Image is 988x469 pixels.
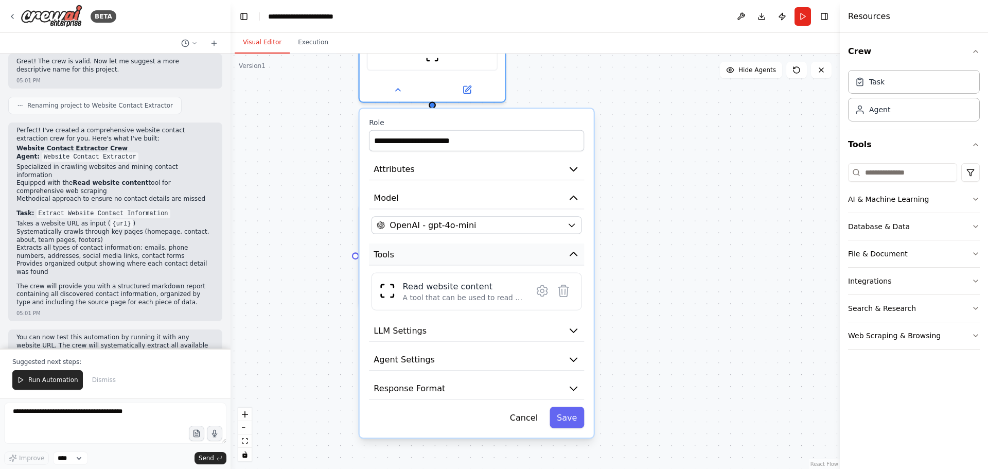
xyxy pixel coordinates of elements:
span: Renaming project to Website Contact Extractor [27,101,173,110]
div: BETA [91,10,116,23]
button: fit view [238,435,252,448]
code: Extract Website Contact Information [37,209,170,218]
strong: Agent: [16,153,40,160]
button: zoom out [238,421,252,435]
nav: breadcrumb [268,11,353,22]
button: Hide left sidebar [237,9,251,24]
p: Perfect! I've created a comprehensive website contact extraction crew for you. Here's what I've b... [16,127,214,143]
button: Search & Research [848,295,980,322]
img: ScrapeWebsiteTool [425,48,439,63]
button: Attributes [369,159,584,181]
li: Extracts all types of contact information: emails, phone numbers, addresses, social media links, ... [16,244,214,260]
p: Great! The crew is valid. Now let me suggest a more descriptive name for this project. [16,58,214,74]
button: Upload files [189,426,204,441]
li: Systematically crawls through key pages (homepage, contact, about, team pages, footers) [16,228,214,244]
span: Tools [374,248,394,260]
button: Improve [4,451,49,465]
button: Click to speak your automation idea [207,426,222,441]
button: Hide Agents [720,62,782,78]
button: Visual Editor [235,32,290,54]
div: A tool that can be used to read a website content. [403,293,525,303]
button: toggle interactivity [238,448,252,461]
button: Configure tool [532,280,553,301]
strong: Task: [16,210,34,217]
p: Suggested next steps: [12,358,218,366]
label: Role [369,118,584,128]
li: Provides organized output showing where each contact detail was found [16,260,214,276]
button: OpenAI - gpt-4o-mini [372,216,582,234]
div: Integrations [848,276,891,286]
button: zoom in [238,408,252,421]
div: 05:01 PM [16,309,41,317]
button: Switch to previous chat [177,37,202,49]
div: 05:01 PM [16,77,41,84]
button: Tools [369,244,584,266]
span: Send [199,454,214,462]
button: Model [369,187,584,210]
li: Specialized in crawling websites and mining contact information [16,163,214,179]
button: Dismiss [87,370,121,390]
button: LLM Settings [369,320,584,342]
span: Dismiss [92,376,116,384]
span: LLM Settings [374,324,427,336]
button: Crew [848,37,980,66]
div: Crew [848,66,980,130]
div: Database & Data [848,221,910,232]
span: OpenAI - gpt-4o-mini [390,219,476,231]
button: Agent Settings [369,349,584,371]
span: Improve [19,454,44,462]
span: Attributes [374,163,414,175]
div: Web Scraping & Browsing [848,331,941,341]
li: Takes a website URL as input ( ) [16,220,214,228]
button: Open in side panel [433,83,500,97]
li: Methodical approach to ensure no contact details are missed [16,195,214,203]
span: Hide Agents [738,66,776,74]
button: Integrations [848,268,980,294]
span: Response Format [374,383,445,394]
button: Cancel [503,407,545,428]
div: React Flow controls [238,408,252,461]
div: Version 1 [239,62,266,70]
code: {url} [111,219,133,229]
strong: Read website content [73,179,148,186]
a: React Flow attribution [810,461,838,467]
p: The crew will provide you with a structured markdown report containing all discovered contact inf... [16,283,214,307]
div: Agent [869,105,890,115]
div: File & Document [848,249,908,259]
button: Start a new chat [206,37,222,49]
button: Web Scraping & Browsing [848,322,980,349]
span: Agent Settings [374,354,435,366]
div: Tools [848,159,980,358]
button: Send [195,452,226,464]
li: Equipped with the tool for comprehensive web scraping [16,179,214,195]
button: Execution [290,32,337,54]
button: Database & Data [848,213,980,240]
span: Run Automation [28,376,78,384]
button: Response Format [369,378,584,400]
button: Hide right sidebar [817,9,832,24]
img: ScrapeWebsiteTool [379,283,396,299]
div: Search & Research [848,303,916,314]
div: Task [869,77,885,87]
img: Logo [21,5,82,28]
button: Save [550,407,584,428]
h4: Resources [848,10,890,23]
code: Website Contact Extractor [42,152,138,162]
p: You can now test this automation by running it with any website URL. The crew will systematically... [16,334,214,358]
button: Run Automation [12,370,83,390]
button: File & Document [848,240,980,267]
div: Read website content [403,280,525,292]
button: AI & Machine Learning [848,186,980,213]
div: AI & Machine Learning [848,194,929,204]
span: Model [374,192,398,204]
button: Tools [848,130,980,159]
button: Delete tool [553,280,574,301]
strong: Website Contact Extractor Crew [16,145,128,152]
